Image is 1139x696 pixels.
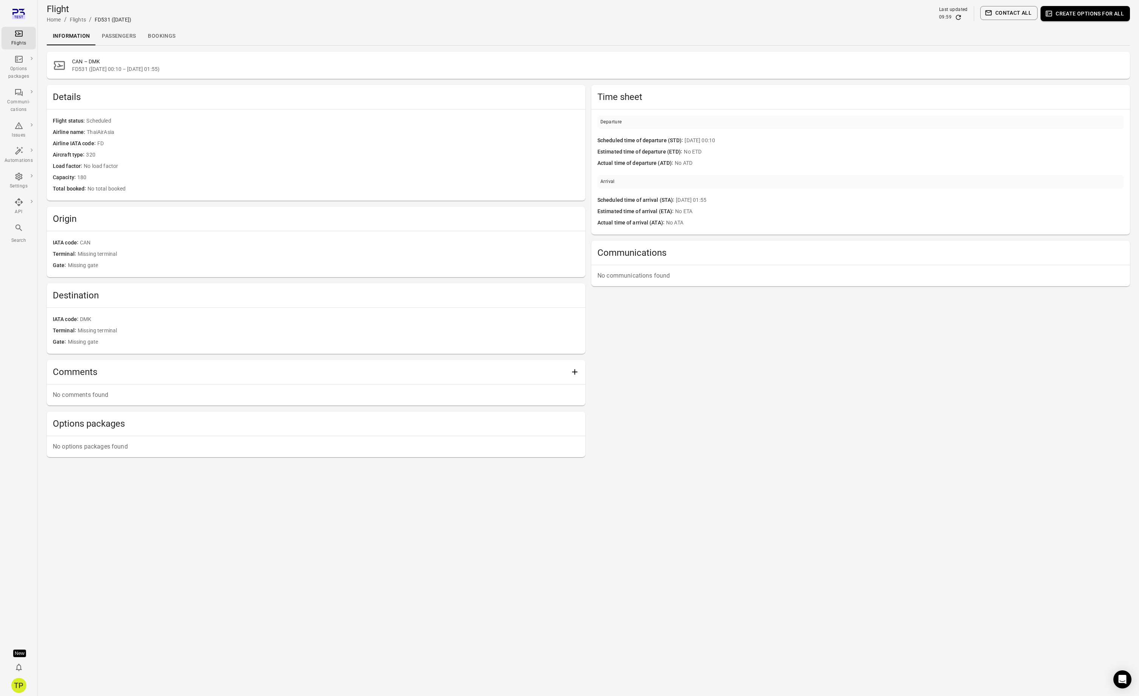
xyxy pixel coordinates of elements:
[53,128,87,137] span: Airline name
[53,442,579,451] p: No options packages found
[86,117,579,125] span: Scheduled
[78,250,579,258] span: Missing terminal
[53,390,579,399] p: No comments found
[2,119,36,141] a: Issues
[68,338,579,346] span: Missing gate
[597,137,685,145] span: Scheduled time of departure (STD)
[597,159,675,167] span: Actual time of departure (ATD)
[2,27,36,49] a: Flights
[567,364,582,379] button: Add comment
[53,239,80,247] span: IATA code
[53,91,579,103] h2: Details
[47,17,61,23] a: Home
[955,14,962,21] button: Refresh data
[939,14,952,21] div: 09:59
[96,27,142,45] a: Passengers
[47,27,1130,45] div: Local navigation
[597,247,1124,259] h2: Communications
[5,65,33,80] div: Options packages
[13,650,26,657] div: Tooltip anchor
[597,91,1124,103] h2: Time sheet
[597,207,675,216] span: Estimated time of arrival (ETA)
[5,237,33,244] div: Search
[5,132,33,139] div: Issues
[53,366,567,378] h2: Comments
[939,6,968,14] div: Last updated
[142,27,181,45] a: Bookings
[70,17,86,23] a: Flights
[600,178,615,186] div: Arrival
[53,117,86,125] span: Flight status
[87,128,579,137] span: ThaiAirAsia
[53,185,87,193] span: Total booked
[53,151,86,159] span: Aircraft type
[80,239,579,247] span: CAN
[11,660,26,675] button: Notifications
[53,289,579,301] h2: Destination
[597,196,676,204] span: Scheduled time of arrival (STA)
[8,675,29,696] button: Tómas Páll Máté
[47,15,131,24] nav: Breadcrumbs
[84,162,579,171] span: No load factor
[685,137,1124,145] span: [DATE] 00:10
[86,151,579,159] span: 320
[53,140,97,148] span: Airline IATA code
[80,315,579,324] span: DMK
[47,3,131,15] h1: Flight
[597,271,1124,280] p: No communications found
[53,174,77,182] span: Capacity
[5,157,33,164] div: Automations
[47,27,96,45] a: Information
[53,327,78,335] span: Terminal
[600,118,622,126] div: Departure
[1041,6,1130,21] button: Create options for all
[2,221,36,246] button: Search
[5,183,33,190] div: Settings
[684,148,1124,156] span: No ETD
[53,250,78,258] span: Terminal
[68,261,579,270] span: Missing gate
[53,213,579,225] h2: Origin
[53,418,579,430] h2: Options packages
[2,144,36,167] a: Automations
[97,140,579,148] span: FD
[5,40,33,47] div: Flights
[5,98,33,114] div: Communi-cations
[53,315,80,324] span: IATA code
[597,148,684,156] span: Estimated time of departure (ETD)
[53,338,68,346] span: Gate
[675,207,1124,216] span: No ETA
[87,185,579,193] span: No total booked
[676,196,1124,204] span: [DATE] 01:55
[2,170,36,192] a: Settings
[53,162,84,171] span: Load factor
[77,174,579,182] span: 180
[666,219,1124,227] span: No ATA
[95,16,131,23] div: FD531 ([DATE])
[675,159,1124,167] span: No ATD
[597,219,666,227] span: Actual time of arrival (ATA)
[1113,670,1131,688] div: Open Intercom Messenger
[11,678,26,693] div: TP
[980,6,1038,20] button: Contact all
[2,86,36,116] a: Communi-cations
[2,52,36,83] a: Options packages
[78,327,579,335] span: Missing terminal
[53,261,68,270] span: Gate
[72,58,1124,65] h2: CAN – DMK
[2,195,36,218] a: API
[89,15,92,24] li: /
[5,208,33,216] div: API
[72,65,1124,73] span: FD531 ([DATE] 00:10 – [DATE] 01:55)
[64,15,67,24] li: /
